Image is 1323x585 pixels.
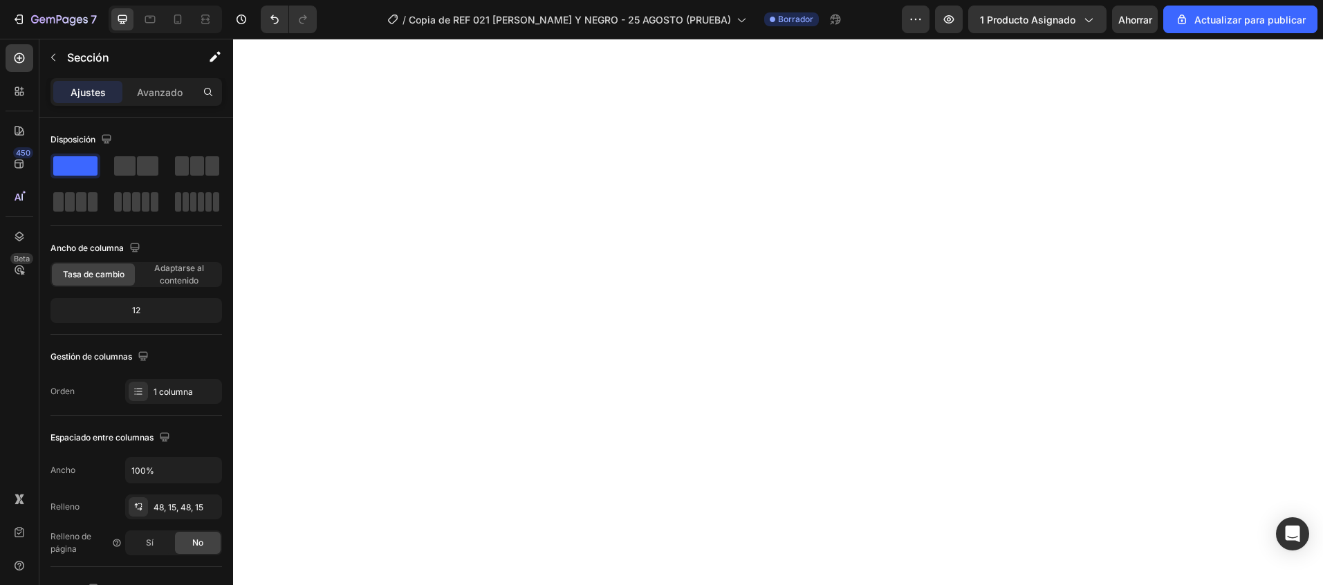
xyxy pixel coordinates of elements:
[67,49,181,66] p: Sección
[126,458,221,483] input: Auto
[261,6,317,33] div: Deshacer/Rehacer
[403,14,406,26] font: /
[1112,6,1158,33] button: Ahorrar
[137,86,183,98] font: Avanzado
[192,537,203,548] font: No
[91,12,97,26] font: 7
[778,14,813,24] font: Borrador
[50,243,124,253] font: Ancho de columna
[1276,517,1309,550] div: Abrir Intercom Messenger
[67,50,109,64] font: Sección
[6,6,103,33] button: 7
[50,501,80,512] font: Relleno
[50,134,95,145] font: Disposición
[409,14,731,26] font: Copia de REF 021 [PERSON_NAME] Y NEGRO - 25 AGOSTO (PRUEBA)
[1194,14,1306,26] font: Actualizar para publicar
[980,14,1075,26] font: 1 producto asignado
[1163,6,1317,33] button: Actualizar para publicar
[154,387,193,397] font: 1 columna
[154,263,204,286] font: Adaptarse al contenido
[233,39,1323,585] iframe: Área de diseño
[50,531,91,554] font: Relleno de página
[71,86,106,98] font: Ajustes
[14,254,30,263] font: Beta
[1118,14,1152,26] font: Ahorrar
[50,386,75,396] font: Orden
[16,148,30,158] font: 450
[154,502,203,512] font: 48, 15, 48, 15
[968,6,1107,33] button: 1 producto asignado
[132,305,140,315] font: 12
[50,465,75,475] font: Ancho
[50,351,132,362] font: Gestión de columnas
[146,537,154,548] font: Sí
[50,432,154,443] font: Espaciado entre columnas
[63,269,124,279] font: Tasa de cambio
